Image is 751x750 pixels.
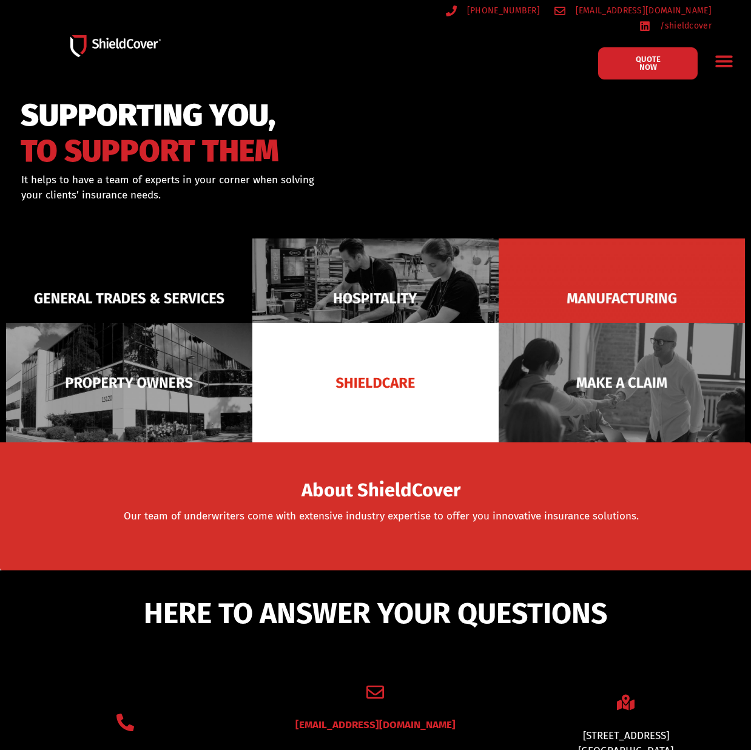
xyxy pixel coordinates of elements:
a: [PHONE_NUMBER] [446,3,540,18]
div: It helps to have a team of experts in your corner when solving [21,172,422,203]
a: [EMAIL_ADDRESS][DOMAIN_NAME] [295,718,456,731]
span: /shieldcover [657,18,712,33]
div: Menu Toggle [710,47,738,75]
span: [EMAIL_ADDRESS][DOMAIN_NAME] [573,3,712,18]
a: QUOTE NOW [598,47,698,79]
img: Shield-Cover-Underwriting-Australia-logo-full [70,35,161,58]
a: /shieldcover [639,18,712,33]
span: About ShieldCover [301,483,460,498]
span: SUPPORTING YOU, [21,103,279,128]
a: [EMAIL_ADDRESS][DOMAIN_NAME] [554,3,712,18]
h5: HERE TO ANSWER YOUR QUESTIONS [113,599,639,628]
a: About ShieldCover [301,487,460,499]
span: [PHONE_NUMBER] [464,3,540,18]
a: Our team of underwriters come with extensive industry expertise to offer you innovative insurance... [124,510,639,522]
span: QUOTE NOW [627,55,668,71]
p: your clients’ insurance needs. [21,187,422,203]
